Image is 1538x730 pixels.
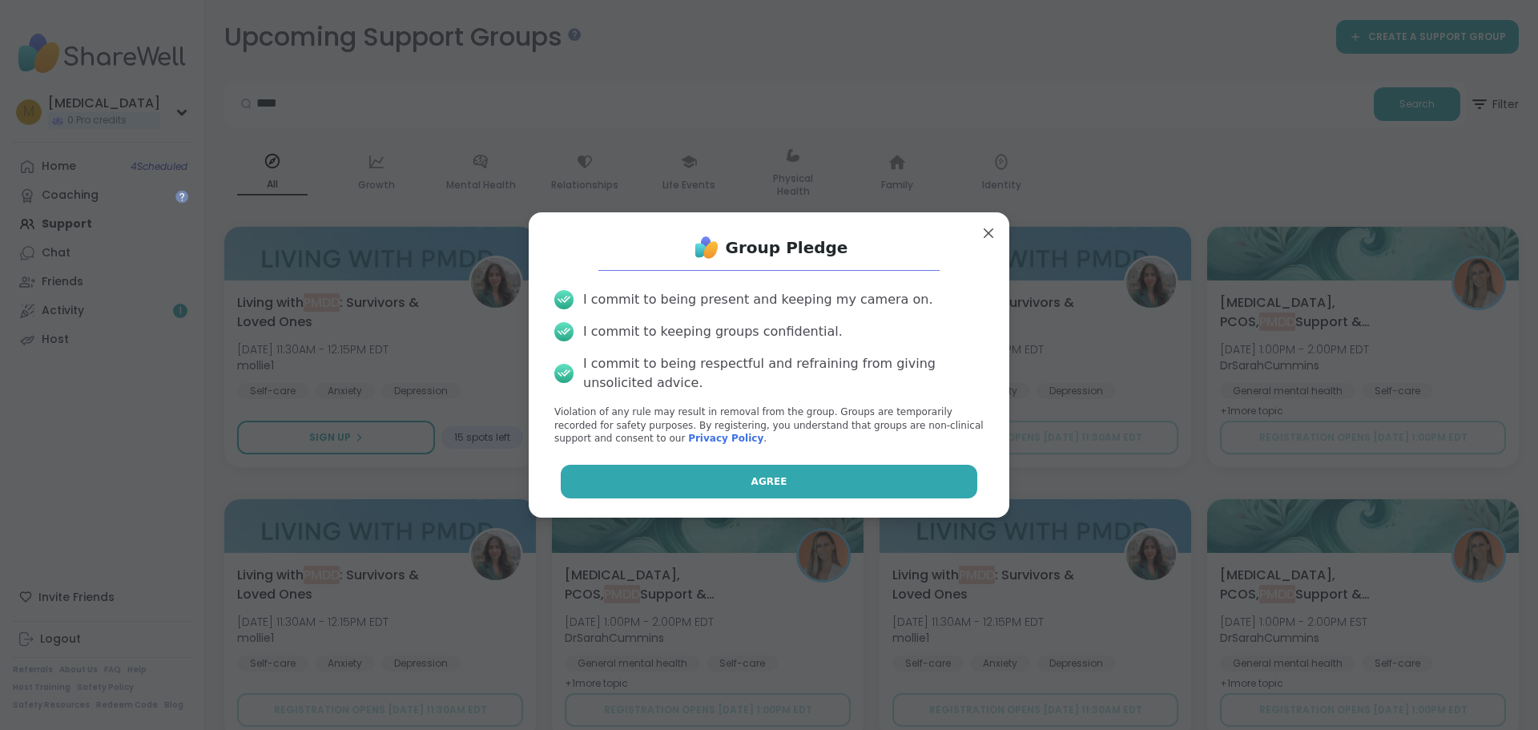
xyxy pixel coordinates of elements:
[726,236,848,259] h1: Group Pledge
[690,232,723,264] img: ShareWell Logo
[554,405,984,446] p: Violation of any rule may result in removal from the group. Groups are temporarily recorded for s...
[688,433,763,444] a: Privacy Policy
[583,354,984,393] div: I commit to being respectful and refraining from giving unsolicited advice.
[751,474,787,489] span: Agree
[175,190,188,203] iframe: Spotlight
[583,290,932,309] div: I commit to being present and keeping my camera on.
[561,465,978,498] button: Agree
[583,322,843,341] div: I commit to keeping groups confidential.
